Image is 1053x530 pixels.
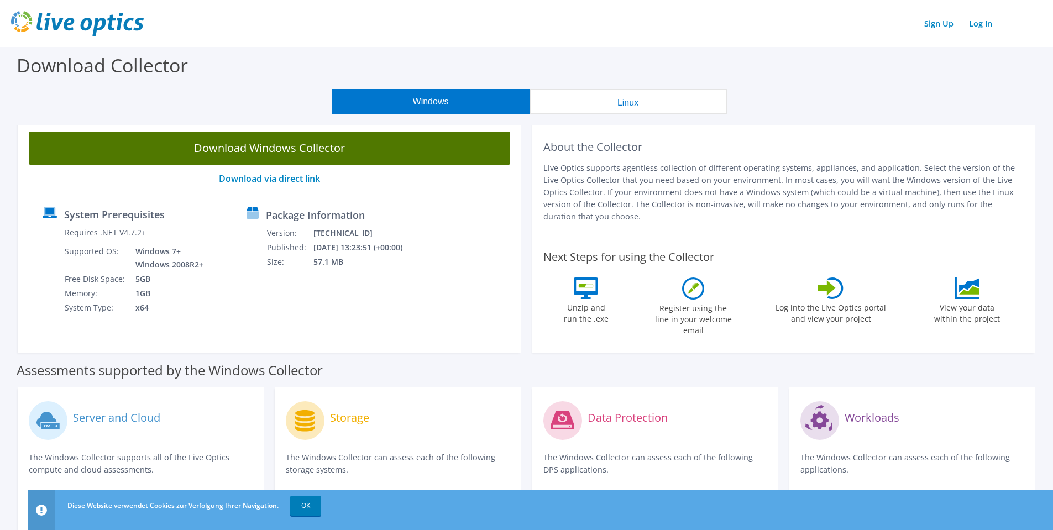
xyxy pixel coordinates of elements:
td: x64 [127,301,206,315]
a: Download via direct link [219,172,320,185]
img: live_optics_svg.svg [11,11,144,36]
a: Log In [963,15,998,32]
label: Register using the line in your welcome email [652,300,735,336]
td: [TECHNICAL_ID] [313,226,417,240]
td: 1GB [127,286,206,301]
a: Sign Up [919,15,959,32]
td: Version: [266,226,313,240]
label: Log into the Live Optics portal and view your project [775,299,887,324]
p: The Windows Collector can assess each of the following storage systems. [286,452,510,476]
td: System Type: [64,301,127,315]
label: Next Steps for using the Collector [543,250,714,264]
label: Data Protection [588,412,668,423]
button: Windows [332,89,530,114]
label: Unzip and run the .exe [560,299,611,324]
td: 57.1 MB [313,255,417,269]
a: OK [290,496,321,516]
label: Download Collector [17,53,188,78]
label: Assessments supported by the Windows Collector [17,365,323,376]
label: Storage [330,412,369,423]
p: The Windows Collector can assess each of the following applications. [800,452,1024,476]
button: Linux [530,89,727,114]
label: Workloads [845,412,899,423]
td: 5GB [127,272,206,286]
label: Package Information [266,209,365,221]
td: Memory: [64,286,127,301]
a: Download Windows Collector [29,132,510,165]
td: Published: [266,240,313,255]
td: [DATE] 13:23:51 (+00:00) [313,240,417,255]
label: System Prerequisites [64,209,165,220]
h2: About the Collector [543,140,1025,154]
td: Windows 7+ Windows 2008R2+ [127,244,206,272]
p: The Windows Collector can assess each of the following DPS applications. [543,452,767,476]
p: The Windows Collector supports all of the Live Optics compute and cloud assessments. [29,452,253,476]
td: Size: [266,255,313,269]
span: Diese Website verwendet Cookies zur Verfolgung Ihrer Navigation. [67,501,279,510]
label: Requires .NET V4.7.2+ [65,227,146,238]
td: Free Disk Space: [64,272,127,286]
p: Live Optics supports agentless collection of different operating systems, appliances, and applica... [543,162,1025,223]
td: Supported OS: [64,244,127,272]
label: View your data within the project [927,299,1007,324]
label: Server and Cloud [73,412,160,423]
